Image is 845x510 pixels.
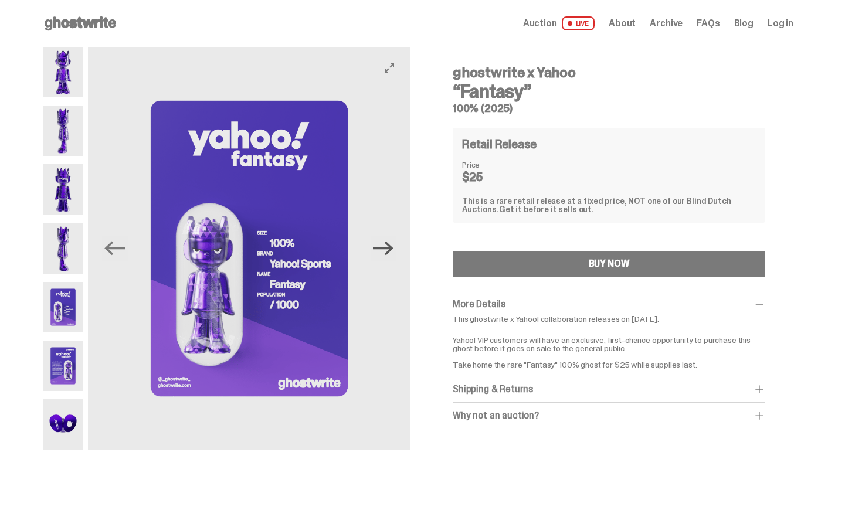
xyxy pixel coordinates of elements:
[589,259,630,268] div: BUY NOW
[43,223,83,274] img: Yahoo-HG---4.png
[43,106,83,156] img: Yahoo-HG---2.png
[453,410,765,421] div: Why not an auction?
[768,19,793,28] a: Log in
[697,19,720,28] a: FAQs
[453,383,765,395] div: Shipping & Returns
[462,161,521,169] dt: Price
[462,138,537,150] h4: Retail Release
[453,315,765,323] p: This ghostwrite x Yahoo! collaboration releases on [DATE].
[562,16,595,30] span: LIVE
[453,251,765,277] button: BUY NOW
[43,47,83,97] img: Yahoo-HG---1.png
[453,298,505,310] span: More Details
[462,171,521,183] dd: $25
[453,82,765,101] h3: “Fantasy”
[453,66,765,80] h4: ghostwrite x Yahoo
[43,399,83,450] img: Yahoo-HG---7.png
[453,103,765,114] h5: 100% (2025)
[371,236,396,261] button: Next
[102,236,128,261] button: Previous
[650,19,683,28] a: Archive
[523,19,557,28] span: Auction
[88,47,410,450] img: Yahoo-HG---5.png
[734,19,754,28] a: Blog
[43,282,83,332] img: Yahoo-HG---5.png
[499,204,594,215] span: Get it before it sells out.
[382,61,396,75] button: View full-screen
[523,16,595,30] a: Auction LIVE
[462,197,756,213] div: This is a rare retail release at a fixed price, NOT one of our Blind Dutch Auctions.
[609,19,636,28] a: About
[43,341,83,391] img: Yahoo-HG---6.png
[453,328,765,369] p: Yahoo! VIP customers will have an exclusive, first-chance opportunity to purchase this ghost befo...
[43,164,83,215] img: Yahoo-HG---3.png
